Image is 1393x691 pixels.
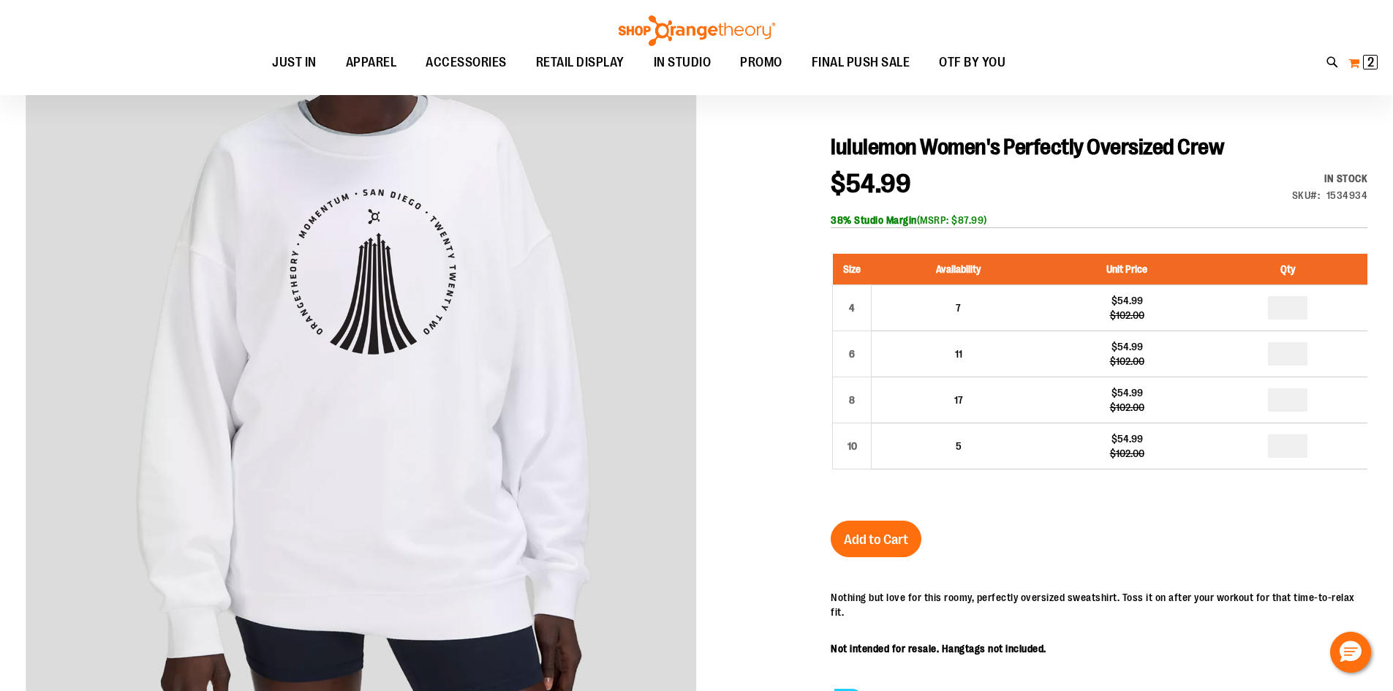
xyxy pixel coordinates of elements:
[872,254,1046,285] th: Availability
[841,343,863,365] div: 6
[841,435,863,457] div: 10
[1292,171,1368,186] div: Availability
[521,46,639,80] a: RETAIL DISPLAY
[1052,400,1201,415] div: $102.00
[1052,293,1201,308] div: $54.99
[1292,189,1321,201] strong: SKU
[831,135,1224,159] span: lululemon Women's Perfectly Oversized Crew
[956,440,962,452] span: 5
[654,46,711,79] span: IN STUDIO
[831,169,910,199] span: $54.99
[740,46,782,79] span: PROMO
[1052,339,1201,354] div: $54.99
[1326,188,1368,203] div: 1534934
[841,389,863,411] div: 8
[426,46,507,79] span: ACCESSORIES
[536,46,624,79] span: RETAIL DISPLAY
[954,394,963,406] span: 17
[831,213,1367,227] div: (MSRP: $87.99)
[956,302,961,314] span: 7
[346,46,397,79] span: APPAREL
[841,297,863,319] div: 4
[1052,446,1201,461] div: $102.00
[331,46,412,79] a: APPAREL
[1052,354,1201,369] div: $102.00
[812,46,910,79] span: FINAL PUSH SALE
[1052,431,1201,446] div: $54.99
[272,46,317,79] span: JUST IN
[844,532,908,548] span: Add to Cart
[831,214,917,226] b: 38% Studio Margin
[725,46,797,80] a: PROMO
[833,254,872,285] th: Size
[1052,308,1201,322] div: $102.00
[939,46,1005,79] span: OTF BY YOU
[616,15,777,46] img: Shop Orangetheory
[1052,385,1201,400] div: $54.99
[1045,254,1208,285] th: Unit Price
[831,521,921,557] button: Add to Cart
[1330,632,1371,673] button: Hello, have a question? Let’s chat.
[831,643,1046,654] b: Not intended for resale. Hangtags not included.
[955,348,962,360] span: 11
[1209,254,1367,285] th: Qty
[797,46,925,80] a: FINAL PUSH SALE
[257,46,331,80] a: JUST IN
[639,46,726,80] a: IN STUDIO
[924,46,1020,80] a: OTF BY YOU
[1367,55,1374,69] span: 2
[411,46,521,80] a: ACCESSORIES
[1292,171,1368,186] div: In stock
[831,590,1367,619] p: Nothing but love for this roomy, perfectly oversized sweatshirt. Toss it on after your workout fo...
